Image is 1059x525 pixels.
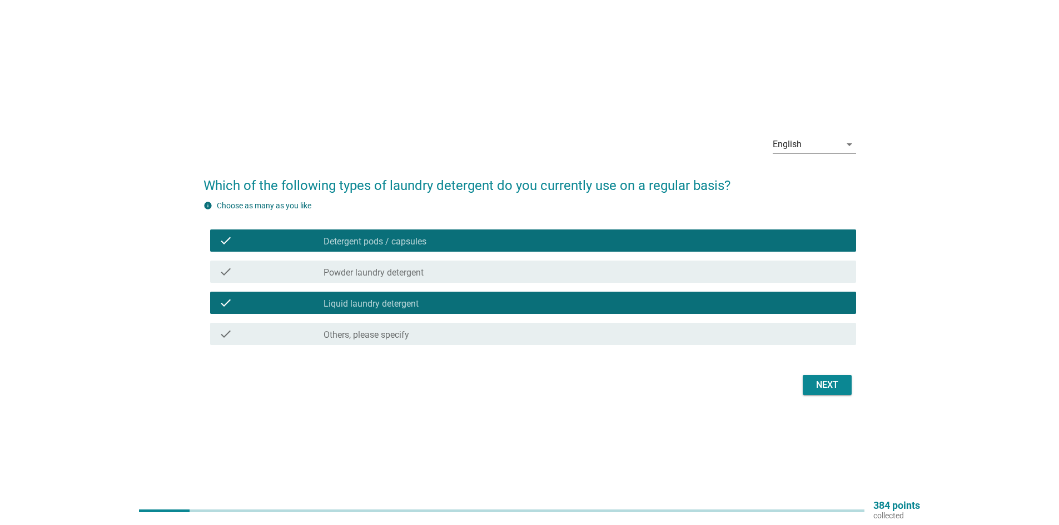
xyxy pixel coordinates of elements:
label: Detergent pods / capsules [324,236,426,247]
i: check [219,296,232,309]
label: Liquid laundry detergent [324,298,419,309]
h2: Which of the following types of laundry detergent do you currently use on a regular basis? [203,164,856,196]
i: info [203,201,212,210]
label: Others, please specify [324,329,409,341]
i: check [219,327,232,341]
p: 384 points [873,501,920,511]
button: Next [803,375,852,395]
label: Powder laundry detergent [324,267,424,278]
i: check [219,265,232,278]
div: Next [812,378,843,392]
p: collected [873,511,920,521]
div: English [773,139,802,149]
i: arrow_drop_down [843,138,856,151]
i: check [219,234,232,247]
label: Choose as many as you like [217,201,311,210]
